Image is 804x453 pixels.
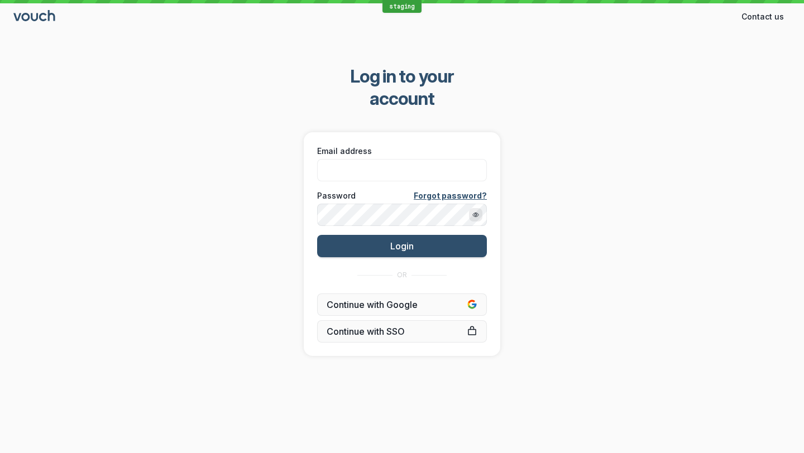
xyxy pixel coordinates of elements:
[390,240,414,252] span: Login
[735,8,791,26] button: Contact us
[317,235,487,257] button: Login
[317,293,487,316] button: Continue with Google
[397,271,407,279] span: OR
[13,12,57,22] a: Go to sign in
[319,65,486,110] span: Log in to your account
[414,190,487,201] a: Forgot password?
[317,320,487,343] a: Continue with SSO
[327,326,477,337] span: Continue with SSO
[327,299,477,310] span: Continue with Google
[317,190,356,201] span: Password
[317,146,372,157] span: Email address
[741,11,784,22] span: Contact us
[469,208,482,221] button: Show password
